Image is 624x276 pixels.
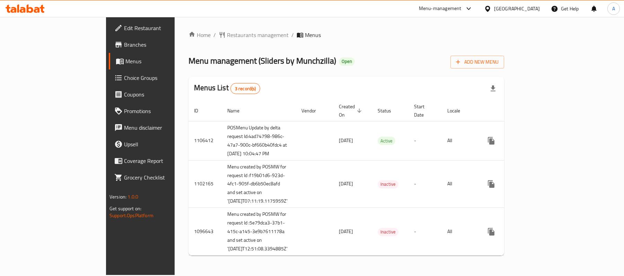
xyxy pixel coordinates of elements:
button: more [483,223,500,240]
th: Actions [477,100,555,121]
a: Promotions [109,103,210,119]
a: Branches [109,36,210,53]
span: Menu management ( Sliders by Munchzilla ) [188,53,336,68]
h2: Menus List [194,83,260,94]
nav: breadcrumb [188,31,504,39]
button: Change Status [500,132,516,149]
span: Name [227,107,248,115]
div: Export file [485,80,501,97]
span: Version: [109,192,126,201]
span: Promotions [124,107,205,115]
span: Edit Restaurant [124,24,205,32]
a: Restaurants management [219,31,289,39]
span: Grocery Checklist [124,173,205,182]
span: A [612,5,615,12]
button: Change Status [500,223,516,240]
span: Branches [124,40,205,49]
td: All [442,208,477,256]
button: more [483,176,500,192]
td: Menu created by POSMW for request Id :f19b01d6-923d-4fc1-905f-db6b50ec8afd and set active on '[DA... [222,160,296,208]
span: Get support on: [109,204,141,213]
span: Vendor [301,107,325,115]
span: Restaurants management [227,31,289,39]
button: more [483,132,500,149]
td: Menu created by POSMW for request Id :5e79dca3-37b1-415c-a145-3e9b7611178a and set active on '[DA... [222,208,296,256]
div: Inactive [378,180,398,188]
a: Grocery Checklist [109,169,210,186]
span: Add New Menu [456,58,499,66]
span: Open [339,58,355,64]
span: Upsell [124,140,205,148]
button: Add New Menu [450,56,504,68]
button: Change Status [500,176,516,192]
span: Inactive [378,228,398,236]
a: Coverage Report [109,153,210,169]
div: [GEOGRAPHIC_DATA] [494,5,540,12]
a: Coupons [109,86,210,103]
span: [DATE] [339,227,353,236]
span: Coverage Report [124,157,205,165]
span: Coupons [124,90,205,99]
td: POSMenu Update by delta request Id:4ad74798-986c-47a7-900c-bf660b40fdc4 at [DATE] 10:04:47 PM [222,121,296,160]
div: Open [339,57,355,66]
span: Created On [339,102,364,119]
a: Menus [109,53,210,70]
span: Status [378,107,400,115]
span: 3 record(s) [231,85,260,92]
span: Active [378,137,395,145]
span: Locale [447,107,469,115]
span: Menus [125,57,205,65]
td: - [408,208,442,256]
span: Menu disclaimer [124,123,205,132]
a: Menu disclaimer [109,119,210,136]
a: Support.OpsPlatform [109,211,153,220]
a: Upsell [109,136,210,153]
span: 1.0.0 [128,192,138,201]
td: All [442,160,477,208]
span: Menus [305,31,321,39]
td: All [442,121,477,160]
div: Total records count [230,83,261,94]
span: ID [194,107,207,115]
li: / [213,31,216,39]
td: - [408,121,442,160]
li: / [291,31,294,39]
table: enhanced table [188,100,555,256]
span: Start Date [414,102,433,119]
a: Choice Groups [109,70,210,86]
div: Menu-management [419,4,462,13]
a: Edit Restaurant [109,20,210,36]
td: - [408,160,442,208]
span: Choice Groups [124,74,205,82]
div: Inactive [378,228,398,236]
span: [DATE] [339,136,353,145]
span: Inactive [378,180,398,188]
span: [DATE] [339,179,353,188]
